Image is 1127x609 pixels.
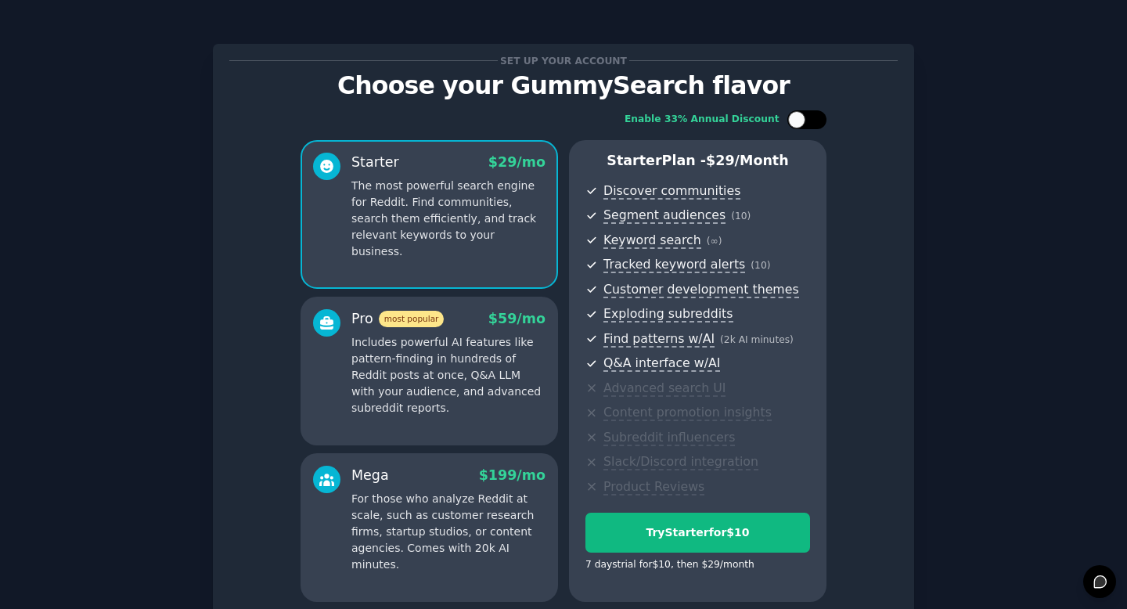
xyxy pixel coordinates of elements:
div: Try Starter for $10 [586,524,809,541]
span: ( 10 ) [731,211,751,222]
span: Discover communities [603,183,740,200]
div: 7 days trial for $10 , then $ 29 /month [585,558,754,572]
span: Content promotion insights [603,405,772,421]
p: The most powerful search engine for Reddit. Find communities, search them efficiently, and track ... [351,178,545,260]
span: ( 2k AI minutes ) [720,334,794,345]
span: $ 199 /mo [479,467,545,483]
p: Starter Plan - [585,151,810,171]
p: For those who analyze Reddit at scale, such as customer research firms, startup studios, or conte... [351,491,545,573]
span: Keyword search [603,232,701,249]
p: Includes powerful AI features like pattern-finding in hundreds of Reddit posts at once, Q&A LLM w... [351,334,545,416]
span: ( 10 ) [751,260,770,271]
span: Product Reviews [603,479,704,495]
div: Mega [351,466,389,485]
span: $ 29 /mo [488,154,545,170]
span: Slack/Discord integration [603,454,758,470]
span: Customer development themes [603,282,799,298]
span: Tracked keyword alerts [603,257,745,273]
span: $ 29 /month [706,153,789,168]
span: Find patterns w/AI [603,331,715,348]
div: Pro [351,309,444,329]
span: ( ∞ ) [707,236,722,247]
span: Exploding subreddits [603,306,733,323]
p: Choose your GummySearch flavor [229,72,898,99]
button: TryStarterfor$10 [585,513,810,553]
div: Enable 33% Annual Discount [625,113,780,127]
span: Subreddit influencers [603,430,735,446]
span: Q&A interface w/AI [603,355,720,372]
span: $ 59 /mo [488,311,545,326]
div: Starter [351,153,399,172]
span: most popular [379,311,445,327]
span: Segment audiences [603,207,726,224]
span: Advanced search UI [603,380,726,397]
span: Set up your account [498,52,630,69]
